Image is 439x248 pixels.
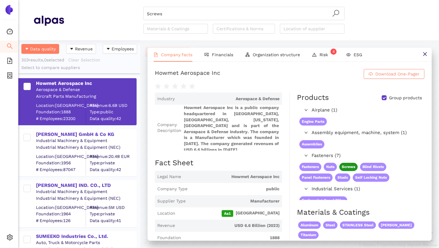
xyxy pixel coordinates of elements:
[299,196,347,205] span: Engineering Capabilities
[106,47,110,52] span: caret-down
[360,163,386,171] span: Blind Rivets
[90,160,136,166] span: Type: private
[297,105,424,115] div: Airplane (1)
[21,65,137,71] div: Select to compare suppliers
[222,210,233,217] span: Aa1
[312,107,421,114] span: Airplane (1)
[304,131,308,134] span: right
[299,118,327,126] span: Engine Parts
[205,53,209,57] span: fund-view
[312,152,421,159] span: Fasteners (7)
[36,195,136,202] div: Industrial Machinery & Equipment (NEC)
[157,210,175,217] span: Location
[21,57,64,62] span: 203 results, 0 selected
[36,102,86,108] div: Location: [GEOGRAPHIC_DATA]
[184,174,280,180] span: Howmet Aerospace Inc
[335,173,350,182] span: Studs
[387,95,424,101] span: Group products
[297,93,329,103] div: Products
[90,217,136,224] span: Data quality: 41
[90,211,136,217] span: Type: private
[70,47,74,52] span: caret-down
[90,204,136,210] div: Revenue: 5M USD
[297,128,424,138] div: Assembly equipment, machine, system (1)
[36,153,86,159] div: Location: [GEOGRAPHIC_DATA]
[66,44,96,54] button: caret-downRevenue
[90,166,136,173] span: Data quality: 42
[304,154,308,157] span: right
[155,83,161,89] span: star
[34,13,64,28] img: Homepage
[297,151,424,161] div: Fasteners (7)
[7,26,13,38] span: dashboard
[324,163,337,171] span: Nuts
[36,189,136,195] div: Industrial Machinery & Equipment
[319,52,334,57] span: Risk
[332,9,340,17] span: search
[297,207,424,218] h2: Materials & Coatings
[4,5,14,15] img: Logo
[157,186,187,192] span: Company Type
[25,47,29,52] span: caret-down
[304,108,308,112] span: right
[7,70,13,82] span: container
[346,53,351,57] span: eye
[68,55,104,65] button: Clear Selection
[36,109,86,115] span: Foundation: 1888
[36,233,136,240] div: SUMEEKO Industries Co., Ltd.
[7,41,13,53] span: search
[7,56,13,68] span: file-add
[36,115,86,122] span: # Employees: 23200
[212,52,233,57] span: Financials
[253,52,300,57] span: Organization structure
[312,53,316,57] span: warning
[36,80,136,87] div: Howmet Aerospace Inc
[36,160,86,166] span: Foundation: 1956
[163,83,170,89] span: star
[378,221,414,229] span: [PERSON_NAME]
[299,140,324,148] span: Assemblies
[36,182,136,189] div: [PERSON_NAME] IND. CO., LTD
[177,223,280,229] span: USD 6.6 Billion (2023)
[155,69,220,79] div: Howmet Aerospace Inc
[312,185,421,193] span: Industrial Services (1)
[36,87,136,93] div: Aerospace & Defense
[21,44,59,54] button: caret-downData quality
[418,48,432,61] button: close
[180,83,187,89] span: star
[375,71,419,77] span: Download One-Pager
[36,211,86,217] span: Foundation: 1964
[190,186,280,192] span: public
[188,198,280,204] span: Manufacturer
[90,153,136,159] div: Revenue: 20.4B EUR
[333,49,335,54] span: 4
[184,235,280,241] span: 1888
[161,52,192,57] span: Company facts
[112,46,134,52] span: Employees
[157,122,181,134] span: Company Description
[36,217,86,224] span: # Employees: 126
[36,144,136,151] div: Industrial Machinery & Equipment (NEC)
[298,221,321,229] span: Aluminum
[184,105,280,151] span: Howmet Aerospace Inc is a public company headquartered in [GEOGRAPHIC_DATA], [GEOGRAPHIC_DATA], [...
[36,240,136,246] div: Auto, Truck & Motorcycle Parts
[36,166,86,173] span: # Employees: 87047
[297,184,424,194] div: Industrial Services (1)
[299,163,321,171] span: Fasteners
[177,96,280,102] span: Aerospace & Defense
[154,53,158,57] span: file-text
[354,52,362,57] span: ESG
[157,223,175,229] span: Revenue
[423,52,427,57] span: close
[178,210,280,217] span: [GEOGRAPHIC_DATA]
[312,129,421,137] span: Assembly equipment, machine, system (1)
[155,158,282,168] h2: Fact Sheet
[90,102,136,108] div: Revenue: 6.6B USD
[172,83,178,89] span: star
[298,231,319,239] span: Titanium
[299,173,333,182] span: Panel Fasteners
[90,115,136,122] span: Data quality: 42
[369,72,373,77] span: cloud-download
[7,232,13,244] span: setting
[75,46,93,52] span: Revenue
